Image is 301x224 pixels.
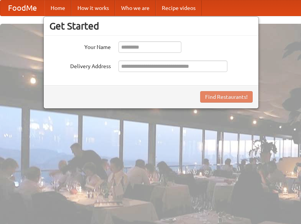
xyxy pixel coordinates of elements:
[200,91,253,103] button: Find Restaurants!
[44,0,71,16] a: Home
[49,41,111,51] label: Your Name
[115,0,156,16] a: Who we are
[49,20,253,32] h3: Get Started
[49,60,111,70] label: Delivery Address
[0,0,44,16] a: FoodMe
[156,0,202,16] a: Recipe videos
[71,0,115,16] a: How it works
